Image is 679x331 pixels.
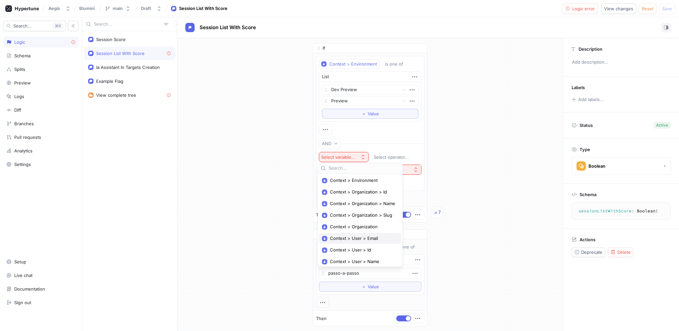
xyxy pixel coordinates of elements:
div: main [113,6,123,11]
button: Delete [608,247,633,257]
button: View changes [601,3,636,14]
span: Value [368,112,379,116]
p: Status [580,121,593,130]
span: ＋ [362,112,366,116]
p: Actions [580,237,595,242]
div: Example Flag [96,79,123,84]
div: Active [656,122,668,128]
span: View changes [604,7,633,11]
span: Context > Organization > Id [330,189,395,195]
div: Live chat [14,273,32,278]
button: ＋Value [319,282,421,292]
button: main [102,3,133,14]
span: Deprecate [581,250,602,254]
p: Labels [572,85,585,90]
div: Diff [14,107,21,113]
div: Aegis [48,6,60,11]
div: Analytics [14,148,32,153]
p: Add description... [569,57,673,68]
div: Schema [14,53,31,58]
span: Value [368,285,379,289]
span: Reset [642,7,653,11]
div: Select variable... [321,154,355,160]
div: Select operator... [374,154,409,160]
div: Boolean [588,163,605,169]
p: Schema [580,192,596,197]
span: Search... [13,24,31,28]
button: AND [319,138,341,148]
button: is one of [382,59,413,69]
button: Select operator... [371,152,418,162]
button: Add labels... [569,95,606,104]
div: Logic [14,39,25,45]
span: Context > User > Id [330,247,395,253]
p: Then [316,315,327,322]
button: Context > Environment [319,59,380,69]
input: Search... [329,165,400,172]
span: Context > Environment [330,178,395,183]
textarea: sessionListWithScore: Boolean! [575,205,668,217]
button: Boolean [572,157,671,175]
a: Documentation [3,283,79,295]
div: K [53,23,63,29]
input: Search... [94,21,161,28]
div: Pull requests [14,135,41,140]
div: View complete tree [96,92,136,98]
div: Splits [14,67,25,72]
span: Delete [617,250,631,254]
span: Context > Organization [330,224,395,230]
button: Aegis [46,3,73,14]
div: Setup [14,259,26,264]
div: Session Score [96,37,126,42]
div: Ia Assistant In Targets Creation [96,65,160,70]
button: Logic error [562,3,598,14]
button: Save [659,3,675,14]
div: Session List With Score [179,5,227,12]
p: Description [579,46,602,52]
button: Reset [639,3,656,14]
span: Context > Organization > Name [330,201,395,206]
p: Type [580,147,590,152]
span: ＋ [362,285,366,289]
div: 7 [438,209,441,216]
div: Context > Environment [329,61,377,67]
span: Logic error [572,7,595,11]
button: Draft [138,3,164,14]
span: Context > Organization > Slug [330,212,395,218]
div: AND [322,141,331,146]
p: If [323,45,325,52]
span: Session List With Score [200,25,256,30]
span: Context > User > Email [330,236,395,241]
div: List [322,74,329,80]
div: is one of [385,61,403,67]
div: Session List With Score [96,51,145,56]
button: ＋Value [322,109,418,119]
div: Preview [14,80,31,85]
div: Settings [14,162,31,167]
button: is one of [394,242,424,252]
div: Draft [141,6,151,11]
span: Save [662,7,672,11]
span: Context > User > Name [330,259,395,264]
span: Blumini [79,6,94,11]
button: Search...K [3,21,66,31]
button: Select variable... [319,152,369,162]
div: Branches [14,121,34,126]
div: Logs [14,94,24,99]
button: Deprecate [572,247,605,257]
div: Documentation [14,286,45,292]
div: Sign out [14,300,31,305]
